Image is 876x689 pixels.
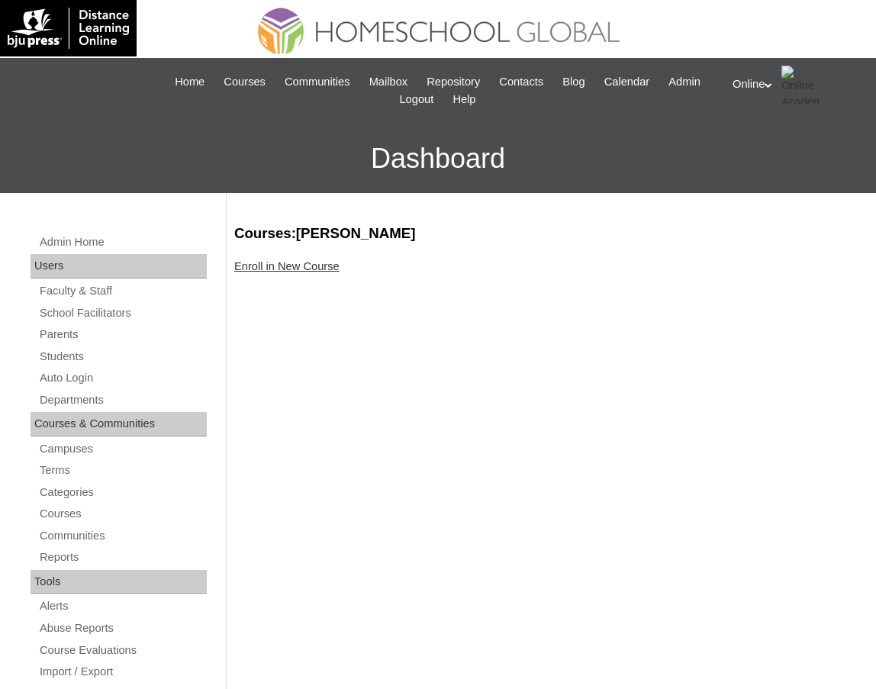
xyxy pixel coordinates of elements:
a: Auto Login [38,369,207,388]
a: Import / Export [38,662,207,681]
a: Contacts [491,73,551,91]
a: Mailbox [362,73,416,91]
a: Reports [38,548,207,567]
a: Alerts [38,597,207,616]
a: Abuse Reports [38,619,207,638]
a: Blog [555,73,592,91]
a: Calendar [597,73,657,91]
span: Calendar [604,73,649,91]
span: Contacts [499,73,543,91]
div: Courses & Communities [31,412,207,436]
a: Help [445,91,483,108]
a: Courses [38,504,207,523]
a: Repository [419,73,488,91]
span: Logout [399,91,433,108]
div: Online [733,66,861,104]
span: Mailbox [369,73,408,91]
a: Parents [38,325,207,344]
span: Repository [427,73,480,91]
a: Admin [661,73,708,91]
a: Admin Home [38,233,207,252]
a: Enroll in New Course [234,260,340,272]
span: Courses [224,73,266,91]
h3: Dashboard [8,124,868,193]
a: Communities [277,73,358,91]
a: Students [38,347,207,366]
span: Communities [285,73,350,91]
a: Faculty & Staff [38,282,207,301]
a: Terms [38,461,207,480]
a: Course Evaluations [38,641,207,660]
a: Logout [391,91,441,108]
span: Blog [562,73,585,91]
img: logo-white.png [8,8,129,49]
div: Users [31,254,207,278]
span: Admin [668,73,700,91]
span: Home [175,73,205,91]
h3: Courses:[PERSON_NAME] [234,224,861,243]
a: Home [167,73,212,91]
a: Categories [38,483,207,502]
div: Tools [31,570,207,594]
span: Help [452,91,475,108]
img: Online Academy [781,66,820,104]
a: Communities [38,526,207,546]
a: Courses [216,73,273,91]
a: Departments [38,391,207,410]
a: School Facilitators [38,304,207,323]
a: Campuses [38,439,207,459]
